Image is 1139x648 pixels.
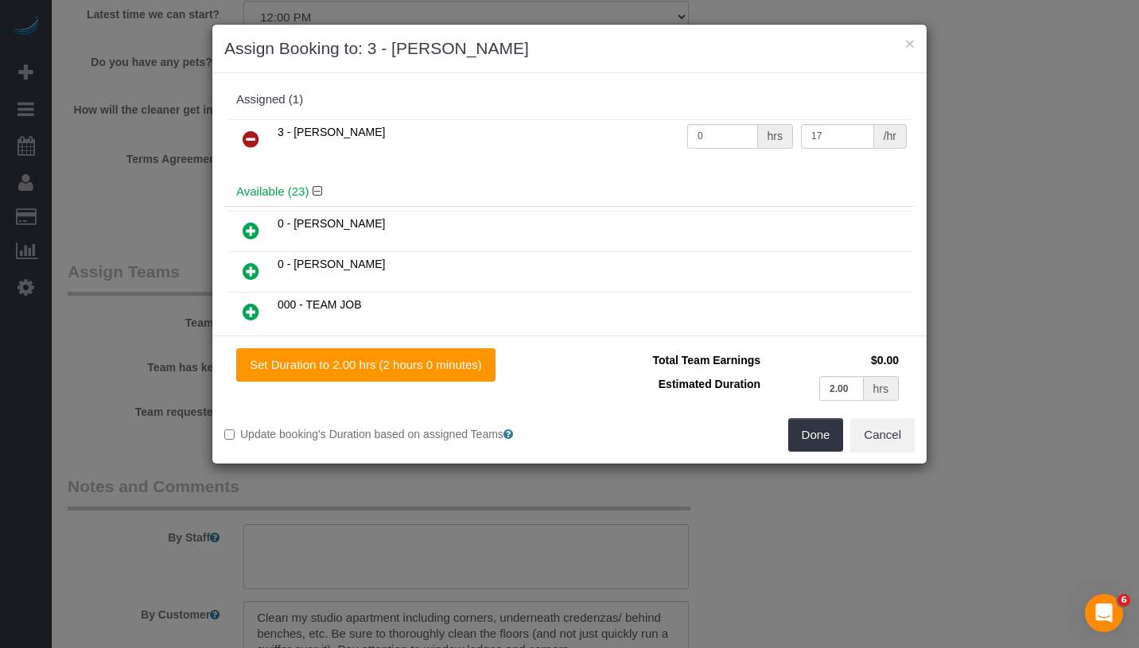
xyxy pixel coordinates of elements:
[581,348,764,372] td: Total Team Earnings
[1118,594,1130,607] span: 6
[278,217,385,230] span: 0 - [PERSON_NAME]
[236,93,903,107] div: Assigned (1)
[758,124,793,149] div: hrs
[764,348,903,372] td: $0.00
[278,298,362,311] span: 000 - TEAM JOB
[224,429,235,440] input: Update booking's Duration based on assigned Teams
[224,37,915,60] h3: Assign Booking to: 3 - [PERSON_NAME]
[278,126,385,138] span: 3 - [PERSON_NAME]
[224,426,558,442] label: Update booking's Duration based on assigned Teams
[788,418,844,452] button: Done
[659,378,760,390] span: Estimated Duration
[905,35,915,52] button: ×
[874,124,907,149] div: /hr
[236,348,496,382] button: Set Duration to 2.00 hrs (2 hours 0 minutes)
[278,258,385,270] span: 0 - [PERSON_NAME]
[236,185,903,199] h4: Available (23)
[864,376,899,401] div: hrs
[1085,594,1123,632] iframe: Intercom live chat
[850,418,915,452] button: Cancel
